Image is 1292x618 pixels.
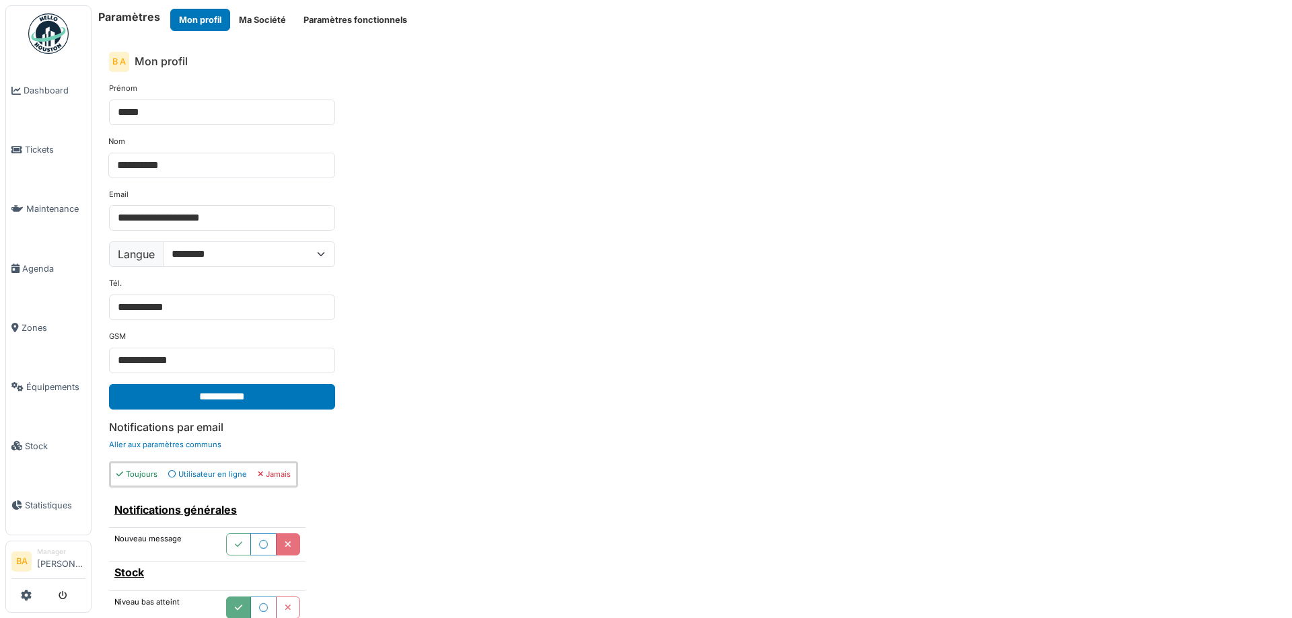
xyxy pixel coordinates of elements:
[116,469,157,480] div: Toujours
[11,551,32,572] li: BA
[108,136,125,147] label: Nom
[98,11,160,24] h6: Paramètres
[114,596,180,608] label: Niveau bas atteint
[109,83,137,94] label: Prénom
[28,13,69,54] img: Badge_color-CXgf-gQk.svg
[135,55,188,68] h6: Mon profil
[25,143,85,156] span: Tickets
[26,202,85,215] span: Maintenance
[24,84,85,97] span: Dashboard
[6,416,91,475] a: Stock
[109,421,1275,434] h6: Notifications par email
[6,298,91,357] a: Zones
[6,120,91,180] a: Tickets
[6,475,91,535] a: Statistiques
[22,321,85,334] span: Zones
[114,566,300,579] h6: Stock
[109,189,129,200] label: Email
[295,9,416,31] button: Paramètres fonctionnels
[170,9,230,31] button: Mon profil
[37,547,85,576] li: [PERSON_NAME]
[109,440,221,449] a: Aller aux paramètres communs
[22,262,85,275] span: Agenda
[114,533,182,545] label: Nouveau message
[109,241,164,267] label: Langue
[26,381,85,393] span: Équipements
[25,499,85,512] span: Statistiques
[6,180,91,239] a: Maintenance
[37,547,85,557] div: Manager
[11,547,85,579] a: BA Manager[PERSON_NAME]
[6,61,91,120] a: Dashboard
[109,52,129,72] div: B A
[168,469,247,480] div: Utilisateur en ligne
[109,331,126,342] label: GSM
[109,278,122,289] label: Tél.
[258,469,291,480] div: Jamais
[25,440,85,453] span: Stock
[6,239,91,298] a: Agenda
[6,357,91,416] a: Équipements
[114,504,300,516] h6: Notifications générales
[230,9,295,31] button: Ma Société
